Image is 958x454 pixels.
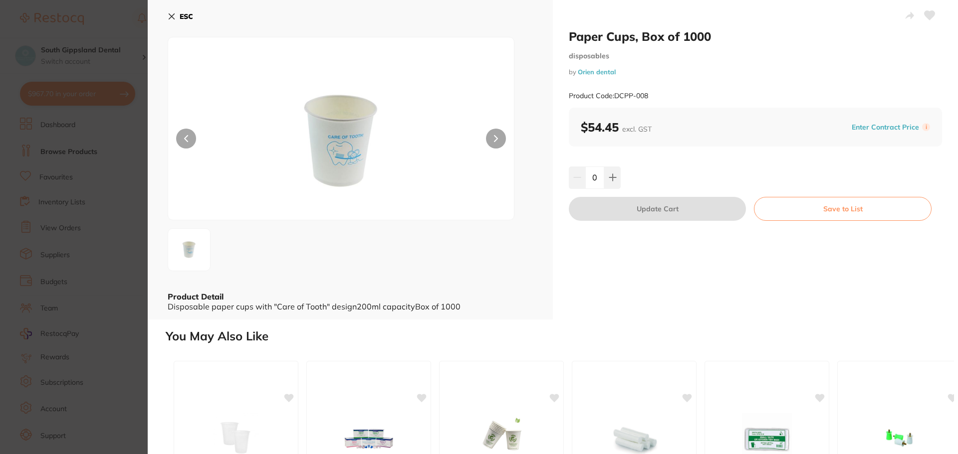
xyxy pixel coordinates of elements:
[168,302,533,311] div: Disposable paper cups with "Care of Tooth" design200ml capacityBox of 1000
[569,92,648,100] small: Product Code: DCPP-008
[238,62,445,220] img: LTM2MTU0
[168,8,193,25] button: ESC
[922,123,930,131] label: i
[569,29,942,44] h2: Paper Cups, Box of 1000
[166,329,954,343] h2: You May Also Like
[849,123,922,132] button: Enter Contract Price
[578,68,616,76] a: Orien dental
[581,120,652,135] b: $54.45
[754,197,932,221] button: Save to List
[569,68,942,76] small: by
[622,125,652,134] span: excl. GST
[171,232,207,268] img: LTM2MTU0
[168,292,224,302] b: Product Detail
[180,12,193,21] b: ESC
[569,52,942,60] small: disposables
[569,197,746,221] button: Update Cart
